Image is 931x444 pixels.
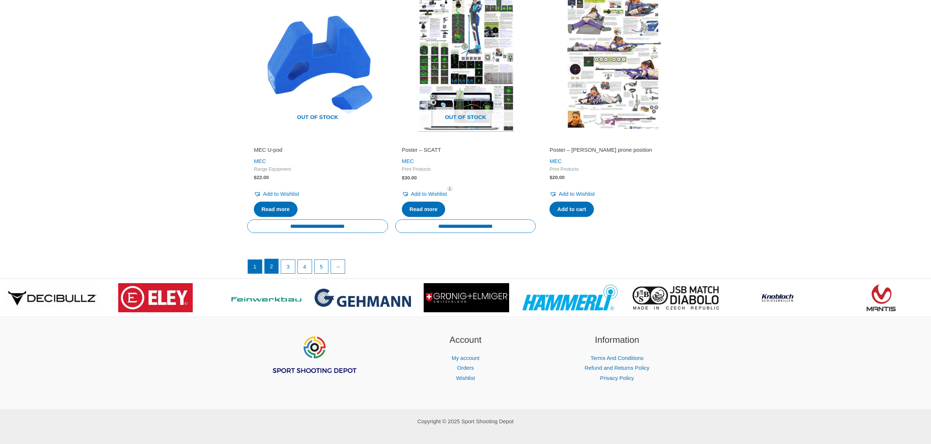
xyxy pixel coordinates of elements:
[402,158,414,164] a: MEC
[456,375,475,381] a: Wishlist
[254,146,381,154] h2: MEC U-pod
[254,146,381,156] a: MEC U-pod
[600,375,634,381] a: Privacy Policy
[550,353,684,384] nav: Information
[265,259,279,274] a: Page 2
[401,110,531,126] span: Out of stock
[559,191,595,197] span: Add to Wishlist
[247,416,684,427] p: Copyright © 2025 Sport Shooting Depot
[402,166,530,173] span: Print Products
[254,202,297,217] a: Read more about “MEC U-pod”
[247,333,381,392] aside: Footer Widget 1
[399,333,532,383] aside: Footer Widget 2
[550,175,552,180] span: $
[452,355,480,361] a: My account
[281,260,295,274] a: Page 3
[550,166,677,173] span: Print Products
[402,175,417,181] bdi: 30.00
[254,158,266,164] a: MEC
[550,333,684,383] aside: Footer Widget 3
[550,189,595,199] a: Add to Wishlist
[315,260,328,274] a: Page 5
[263,191,299,197] span: Add to Wishlist
[399,333,532,347] h2: Account
[550,202,594,217] a: Add to cart: “Poster - Ivana Maksimovic prone position”
[298,260,312,274] a: Page 4
[248,260,262,274] span: Page 1
[254,175,257,180] span: $
[402,146,530,156] a: Poster – SCATT
[253,110,383,126] span: Out of stock
[247,259,684,278] nav: Product Pagination
[591,355,644,361] a: Terms And Conditions
[399,353,532,384] nav: Account
[550,333,684,347] h2: Information
[402,175,405,181] span: $
[402,146,530,154] h2: Poster – SCATT
[584,365,649,371] a: Refund and Returns Policy
[457,365,474,371] a: Orders
[254,175,269,180] bdi: 22.00
[550,158,562,164] a: MEC
[254,136,381,145] iframe: Customer reviews powered by Trustpilot
[550,136,677,145] iframe: Customer reviews powered by Trustpilot
[402,189,447,199] a: Add to Wishlist
[254,189,299,199] a: Add to Wishlist
[550,175,564,180] bdi: 20.00
[550,146,677,156] a: Poster – [PERSON_NAME] prone position
[447,186,453,191] span: 1
[254,166,381,173] span: Range Equipment
[402,136,530,145] iframe: Customer reviews powered by Trustpilot
[402,202,445,217] a: Read more about “Poster - SCATT”
[411,191,447,197] span: Add to Wishlist
[550,146,677,154] h2: Poster – [PERSON_NAME] prone position
[118,283,193,312] img: brand logo
[331,260,345,274] a: →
